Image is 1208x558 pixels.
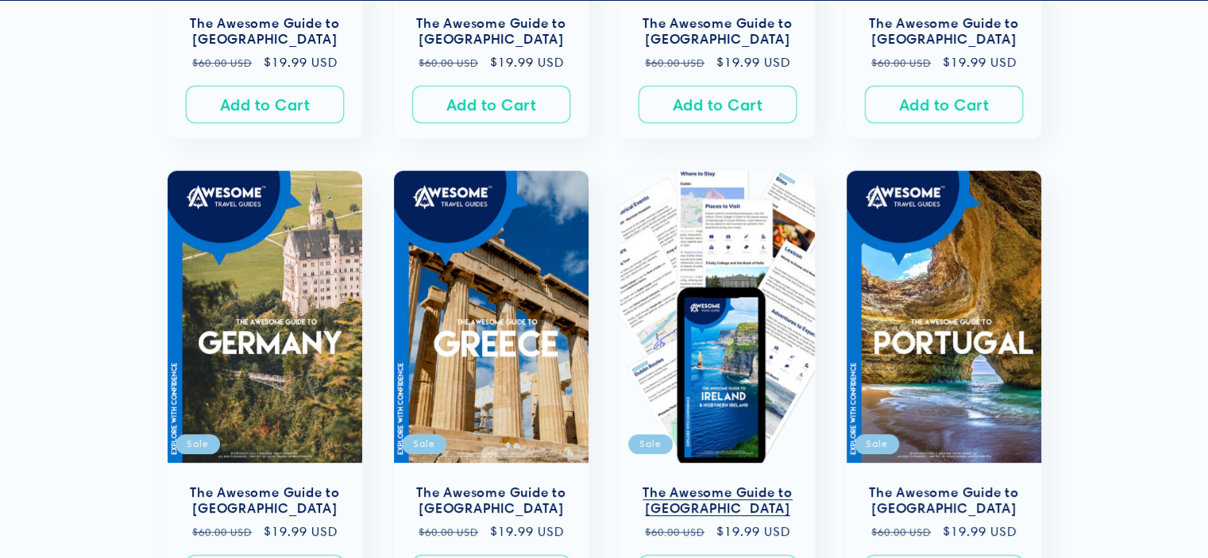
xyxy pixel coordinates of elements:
a: The Awesome Guide to [GEOGRAPHIC_DATA] [636,15,799,48]
a: The Awesome Guide to [GEOGRAPHIC_DATA] [636,484,799,518]
button: Add to Cart [412,86,570,123]
button: Add to Cart [639,86,797,123]
a: The Awesome Guide to [GEOGRAPHIC_DATA] [863,15,1025,48]
button: Add to Cart [186,86,344,123]
a: The Awesome Guide to [GEOGRAPHIC_DATA] [183,15,346,48]
a: The Awesome Guide to [GEOGRAPHIC_DATA] [863,484,1025,518]
a: The Awesome Guide to [GEOGRAPHIC_DATA] [410,484,573,518]
a: The Awesome Guide to [GEOGRAPHIC_DATA] [410,15,573,48]
a: The Awesome Guide to [GEOGRAPHIC_DATA] [183,484,346,518]
button: Add to Cart [865,86,1023,123]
